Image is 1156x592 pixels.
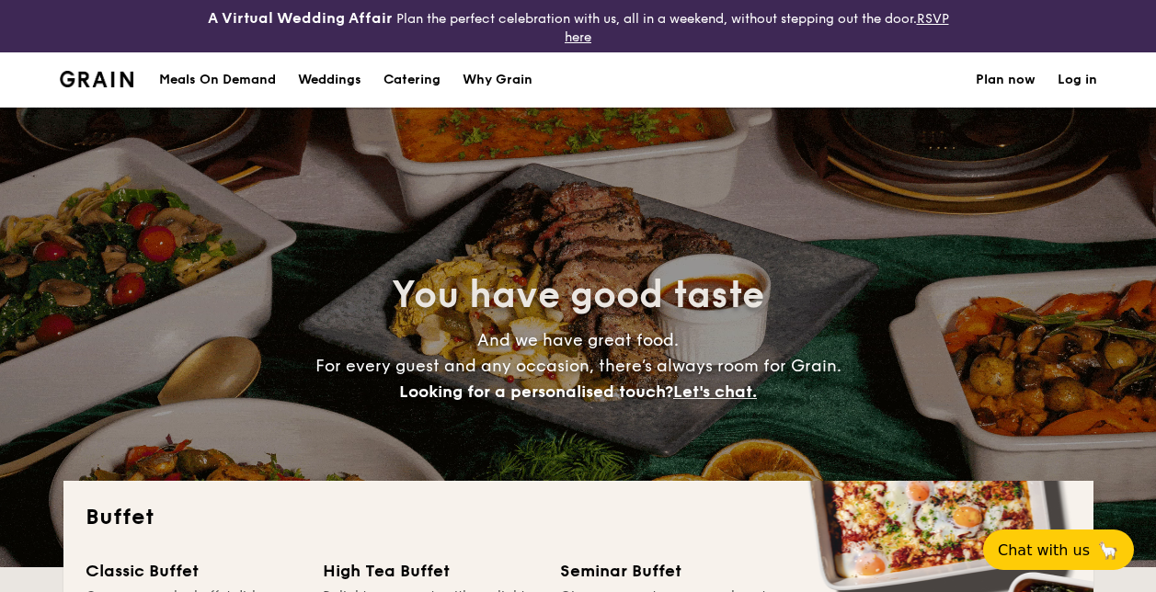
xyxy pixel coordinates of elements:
button: Chat with us🦙 [983,529,1134,570]
div: Plan the perfect celebration with us, all in a weekend, without stepping out the door. [193,7,964,45]
div: Seminar Buffet [560,558,775,584]
a: Weddings [287,52,372,108]
img: Grain [60,71,134,87]
div: Why Grain [463,52,532,108]
div: High Tea Buffet [323,558,538,584]
span: Looking for a personalised touch? [399,381,673,402]
a: Log in [1058,52,1097,108]
a: Logotype [60,71,134,87]
div: Weddings [298,52,361,108]
h4: A Virtual Wedding Affair [208,7,393,29]
span: 🦙 [1097,540,1119,561]
span: Let's chat. [673,381,757,402]
a: Meals On Demand [148,52,287,108]
div: Meals On Demand [159,52,276,108]
h2: Buffet [86,503,1071,532]
a: Plan now [976,52,1036,108]
span: Chat with us [998,541,1090,559]
div: Classic Buffet [86,558,301,584]
h1: Catering [383,52,441,108]
span: And we have great food. For every guest and any occasion, there’s always room for Grain. [315,330,841,402]
span: You have good taste [392,273,764,317]
a: Why Grain [452,52,544,108]
a: Catering [372,52,452,108]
